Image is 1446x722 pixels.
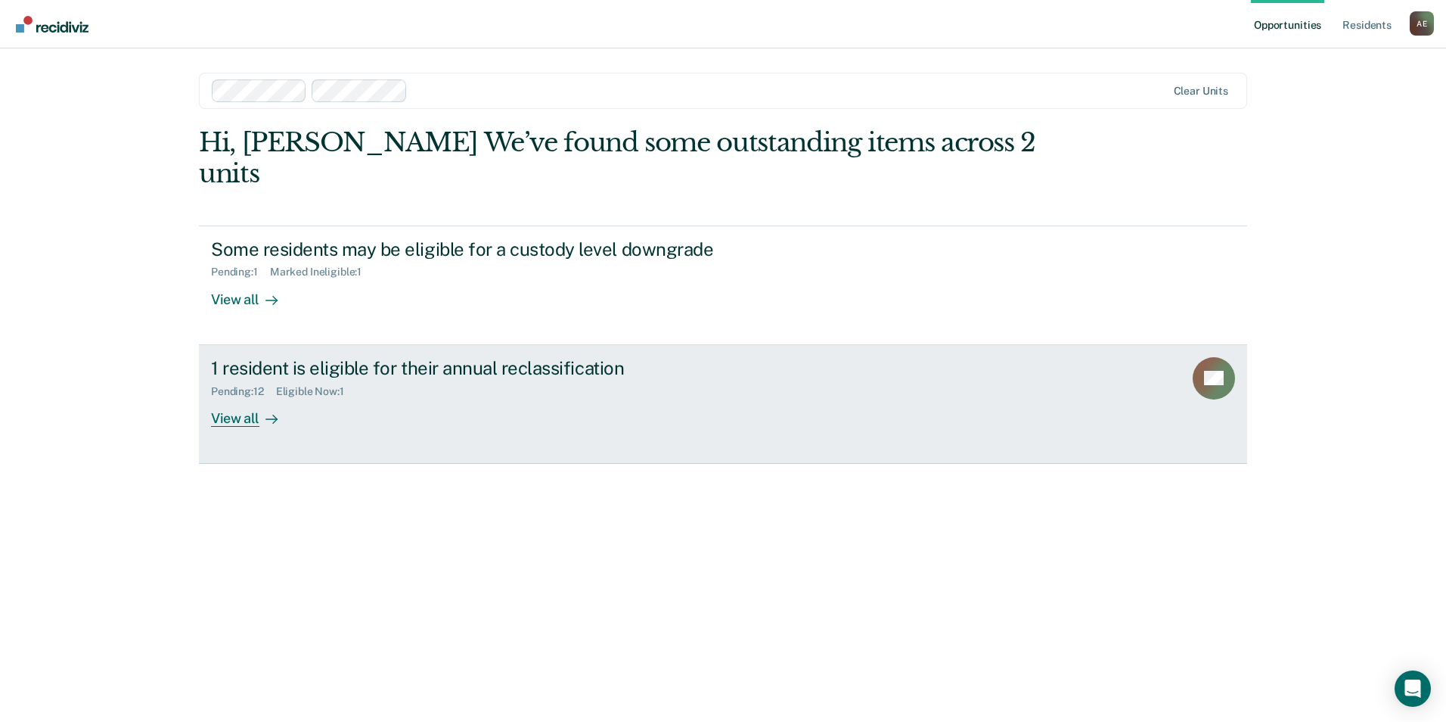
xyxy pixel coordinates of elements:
[16,16,88,33] img: Recidiviz
[211,357,742,379] div: 1 resident is eligible for their annual reclassification
[211,266,270,279] div: Pending : 1
[199,226,1247,345] a: Some residents may be eligible for a custody level downgradePending:1Marked Ineligible:1View all
[199,127,1038,189] div: Hi, [PERSON_NAME] We’ve found some outstanding items across 2 units
[1395,671,1431,707] div: Open Intercom Messenger
[199,345,1247,464] a: 1 resident is eligible for their annual reclassificationPending:12Eligible Now:1View all
[211,238,742,260] div: Some residents may be eligible for a custody level downgrade
[211,279,296,308] div: View all
[1410,11,1434,36] button: Profile dropdown button
[1410,11,1434,36] div: A E
[211,397,296,427] div: View all
[270,266,374,279] div: Marked Ineligible : 1
[211,385,276,398] div: Pending : 12
[1174,85,1229,98] div: Clear units
[276,385,356,398] div: Eligible Now : 1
